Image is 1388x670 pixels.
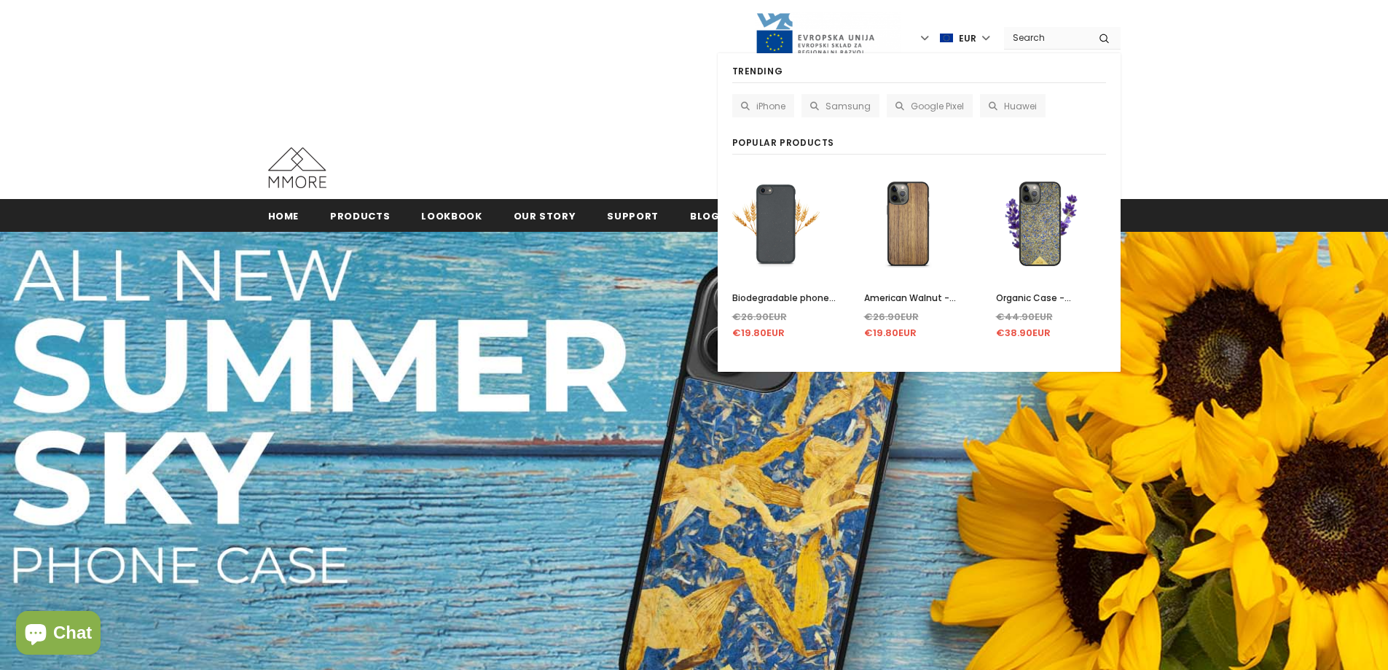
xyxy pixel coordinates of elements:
[826,100,871,112] span: Samsung
[732,136,835,149] span: Popular Products
[755,12,901,65] img: Javni Razpis
[801,94,879,117] a: Samsung
[514,209,576,223] span: Our Story
[421,209,482,223] span: Lookbook
[732,310,787,324] span: €26.90EUR
[12,611,105,658] inbox-online-store-chat: Shopify online store chat
[996,292,1071,320] span: Organic Case - Lavender
[514,199,576,232] a: Our Story
[268,147,326,188] img: MMORE Cases
[268,199,299,232] a: Home
[996,326,1051,340] span: €38.90EUR
[732,94,794,117] a: iPhone
[607,199,659,232] a: support
[864,310,919,324] span: €26.90EUR
[959,31,976,46] span: EUR
[864,290,974,306] a: American Walnut - LIMITED EDITION
[268,209,299,223] span: Home
[690,209,720,223] span: Blog
[755,31,901,44] a: Javni Razpis
[980,94,1046,117] a: Huawei
[330,199,390,232] a: Products
[864,326,917,340] span: €19.80EUR
[732,290,842,306] a: Biodegradable phone case - Black
[330,209,390,223] span: Products
[864,292,956,320] span: American Walnut - LIMITED EDITION
[1004,100,1037,112] span: Huawei
[756,100,785,112] span: iPhone
[1004,27,1088,48] input: Search Site
[690,199,720,232] a: Blog
[732,65,783,77] span: Trending
[887,94,973,117] a: Google Pixel
[732,326,785,340] span: €19.80EUR
[996,310,1053,324] span: €44.90EUR
[911,100,964,112] span: Google Pixel
[421,199,482,232] a: Lookbook
[732,292,836,320] span: Biodegradable phone case - Black
[996,290,1106,306] a: Organic Case - Lavender
[1035,174,1121,186] a: Create an account
[607,209,659,223] span: support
